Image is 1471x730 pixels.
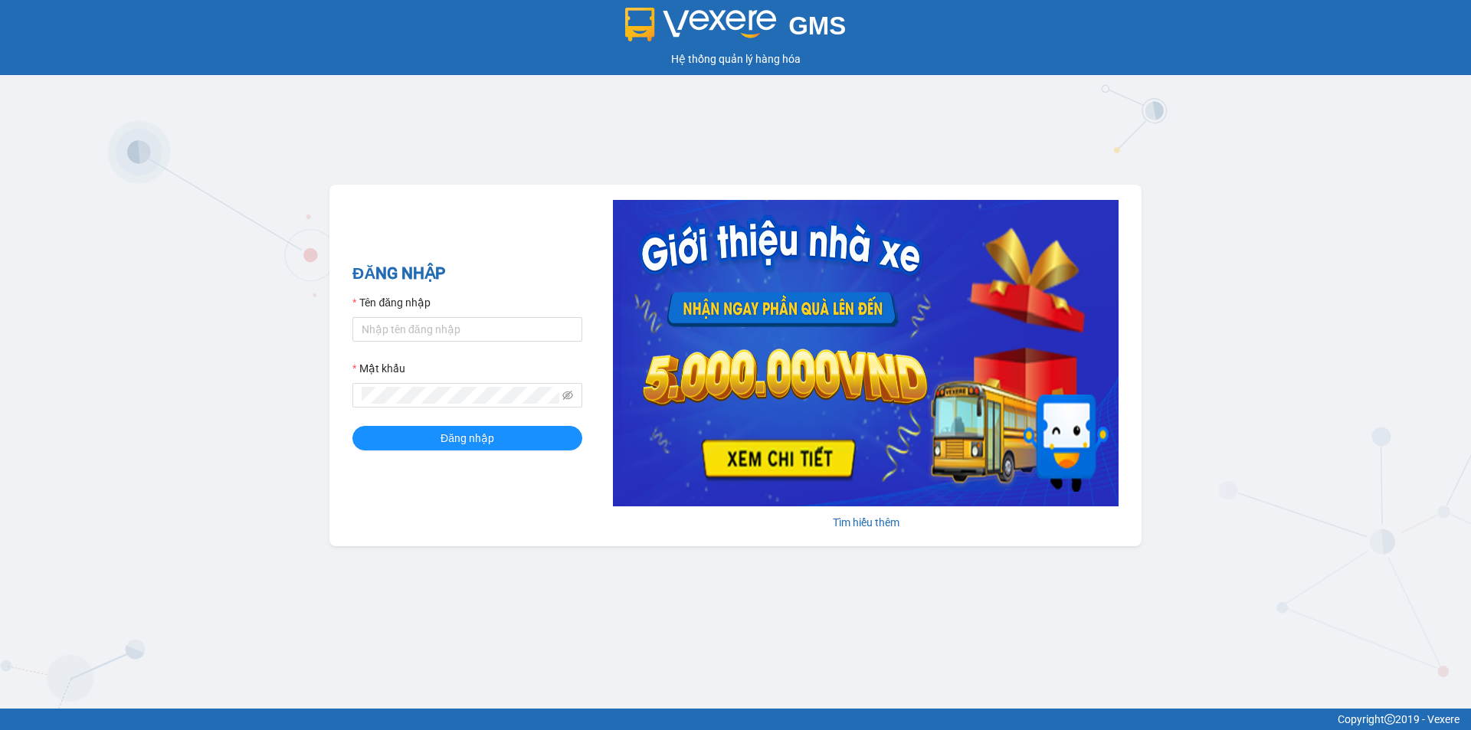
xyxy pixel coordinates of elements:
div: Hệ thống quản lý hàng hóa [4,51,1467,67]
h2: ĐĂNG NHẬP [352,261,582,286]
img: logo 2 [625,8,777,41]
input: Mật khẩu [362,387,559,404]
img: banner-0 [613,200,1119,506]
button: Đăng nhập [352,426,582,450]
input: Tên đăng nhập [352,317,582,342]
span: copyright [1384,714,1395,725]
div: Copyright 2019 - Vexere [11,711,1460,728]
span: Đăng nhập [441,430,494,447]
a: GMS [625,23,847,35]
span: eye-invisible [562,390,573,401]
div: Tìm hiểu thêm [613,514,1119,531]
span: GMS [788,11,846,40]
label: Tên đăng nhập [352,294,431,311]
label: Mật khẩu [352,360,405,377]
